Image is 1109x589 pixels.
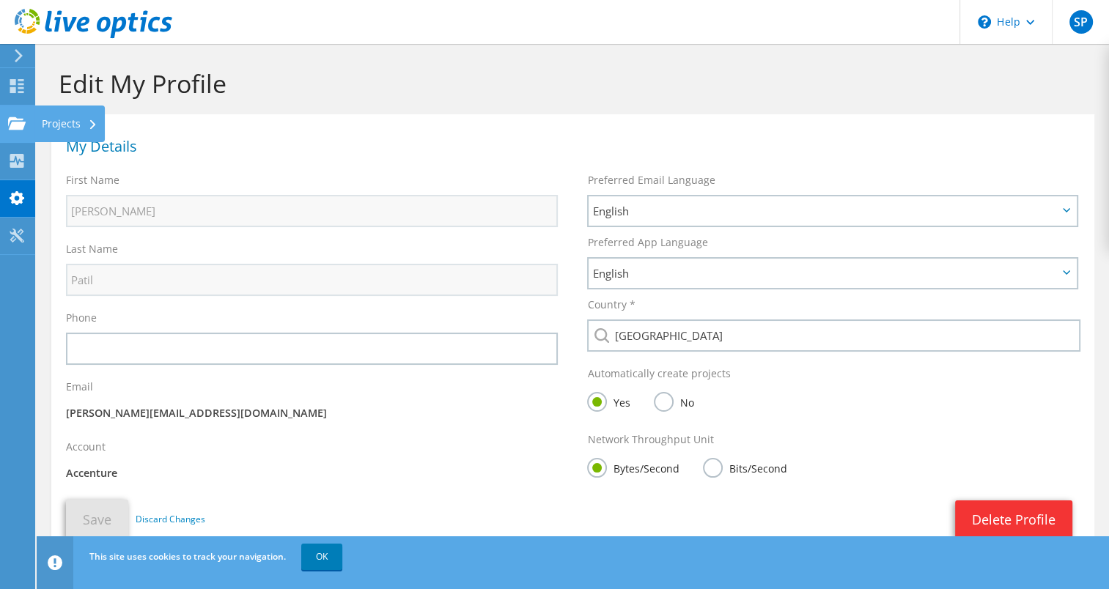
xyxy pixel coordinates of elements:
label: Preferred Email Language [587,173,715,188]
label: Email [66,379,93,394]
label: Bits/Second [703,458,786,476]
span: SP [1069,10,1093,34]
span: English [592,202,1058,220]
label: Bytes/Second [587,458,679,476]
a: Discard Changes [136,511,205,527]
label: Network Throughput Unit [587,432,713,447]
label: First Name [66,173,119,188]
button: Save [66,500,128,539]
a: Delete Profile [955,500,1072,538]
span: English [592,264,1058,282]
p: Accenture [66,465,558,481]
div: Projects [34,105,105,142]
label: Automatically create projects [587,366,730,381]
label: Phone [66,311,97,325]
label: Last Name [66,242,118,256]
span: This site uses cookies to track your navigation. [89,550,286,563]
h1: Edit My Profile [59,68,1080,99]
svg: \n [978,15,991,29]
label: Preferred App Language [587,235,707,250]
label: No [654,392,693,410]
h1: My Details [66,139,1072,154]
label: Country * [587,297,635,312]
a: OK [301,544,342,570]
label: Yes [587,392,630,410]
label: Account [66,440,106,454]
p: [PERSON_NAME][EMAIL_ADDRESS][DOMAIN_NAME] [66,405,558,421]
